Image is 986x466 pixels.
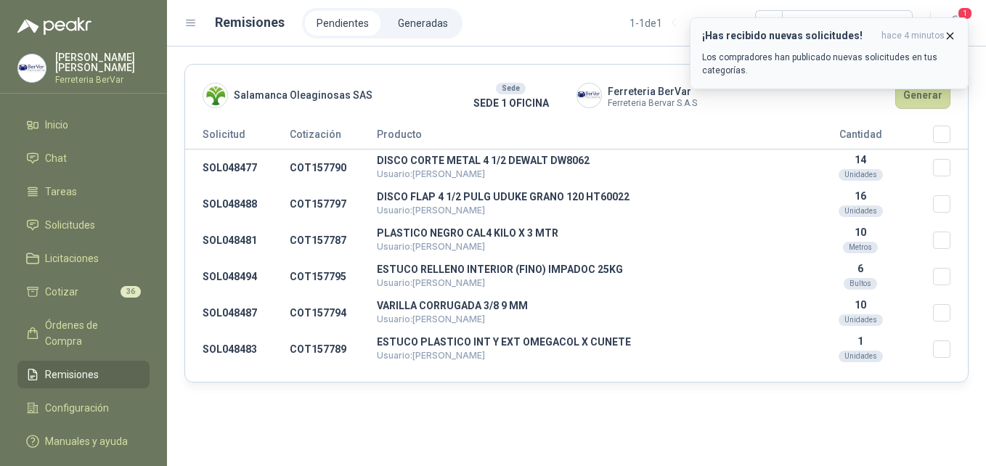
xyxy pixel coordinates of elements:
[290,295,377,331] td: COT157794
[377,337,788,347] p: ESTUCO PLASTICO INT Y EXT OMEGACOL X CUNETE
[881,30,945,42] span: hace 4 minutos
[185,186,290,222] td: SOL048488
[933,126,968,150] th: Seleccionar/deseleccionar
[17,361,150,388] a: Remisiones
[290,258,377,295] td: COT157795
[377,228,788,238] p: PLASTICO NEGRO CAL4 KILO X 3 MTR
[843,242,878,253] div: Metros
[185,295,290,331] td: SOL048487
[788,226,933,238] p: 10
[942,10,969,36] button: 1
[839,314,883,326] div: Unidades
[630,12,709,35] div: 1 - 1 de 1
[17,245,150,272] a: Licitaciones
[608,99,697,107] span: Ferreteria Bervar S.A.S
[185,222,290,258] td: SOL048481
[17,311,150,355] a: Órdenes de Compra
[290,150,377,187] td: COT157790
[702,30,876,42] h3: ¡Has recibido nuevas solicitudes!
[45,317,136,349] span: Órdenes de Compra
[45,150,67,166] span: Chat
[844,278,877,290] div: Bultos
[17,211,150,239] a: Solicitudes
[17,278,150,306] a: Cotizar36
[290,126,377,150] th: Cotización
[234,87,372,103] span: Salamanca Oleaginosas SAS
[839,351,883,362] div: Unidades
[45,284,78,300] span: Cotizar
[185,258,290,295] td: SOL048494
[17,394,150,422] a: Configuración
[788,299,933,311] p: 10
[933,295,968,331] td: Seleccionar/deseleccionar
[17,178,150,205] a: Tareas
[933,186,968,222] td: Seleccionar/deseleccionar
[690,17,969,89] button: ¡Has recibido nuevas solicitudes!hace 4 minutos Los compradores han publicado nuevas solicitudes ...
[377,301,788,311] p: VARILLA CORRUGADA 3/8 9 MM
[290,331,377,367] td: COT157789
[377,168,485,179] span: Usuario: [PERSON_NAME]
[957,7,973,20] span: 1
[788,154,933,165] p: 14
[377,192,788,202] p: DISCO FLAP 4 1/2 PULG UDUKE GRANO 120 HT60022
[185,150,290,187] td: SOL048477
[121,286,141,298] span: 36
[55,52,150,73] p: [PERSON_NAME] [PERSON_NAME]
[215,12,285,33] h1: Remisiones
[45,250,99,266] span: Licitaciones
[377,126,788,150] th: Producto
[788,335,933,347] p: 1
[45,184,77,200] span: Tareas
[839,169,883,181] div: Unidades
[185,331,290,367] td: SOL048483
[45,400,109,416] span: Configuración
[377,264,788,274] p: ESTUCO RELLENO INTERIOR (FINO) IMPADOC 25KG
[788,126,933,150] th: Cantidad
[45,367,99,383] span: Remisiones
[608,83,697,99] span: Ferreteria BerVar
[45,433,128,449] span: Manuales y ayuda
[933,258,968,295] td: Seleccionar/deseleccionar
[377,241,485,252] span: Usuario: [PERSON_NAME]
[788,263,933,274] p: 6
[577,83,601,107] img: Company Logo
[839,205,883,217] div: Unidades
[496,83,526,94] div: Sede
[290,186,377,222] td: COT157797
[185,126,290,150] th: Solicitud
[788,190,933,202] p: 16
[45,117,68,133] span: Inicio
[377,205,485,216] span: Usuario: [PERSON_NAME]
[377,277,485,288] span: Usuario: [PERSON_NAME]
[305,11,380,36] a: Pendientes
[17,111,150,139] a: Inicio
[386,11,460,36] a: Generadas
[702,51,956,77] p: Los compradores han publicado nuevas solicitudes en tus categorías.
[377,314,485,324] span: Usuario: [PERSON_NAME]
[45,217,95,233] span: Solicitudes
[377,350,485,361] span: Usuario: [PERSON_NAME]
[933,150,968,187] td: Seleccionar/deseleccionar
[55,75,150,84] p: Ferreteria BerVar
[17,428,150,455] a: Manuales y ayuda
[203,83,227,107] img: Company Logo
[18,54,46,82] img: Company Logo
[933,331,968,367] td: Seleccionar/deseleccionar
[446,95,576,111] p: SEDE 1 OFICINA
[933,222,968,258] td: Seleccionar/deseleccionar
[377,155,788,165] p: DISCO CORTE METAL 4 1/2 DEWALT DW8062
[290,222,377,258] td: COT157787
[17,144,150,172] a: Chat
[17,17,91,35] img: Logo peakr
